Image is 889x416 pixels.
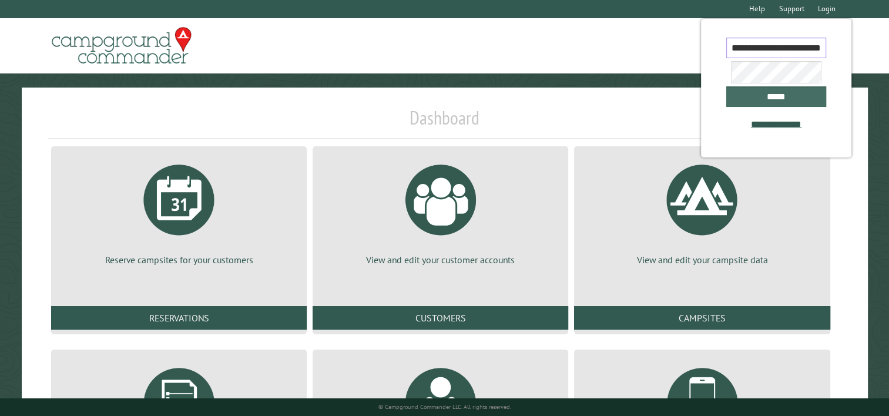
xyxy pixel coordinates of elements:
a: Customers [313,306,568,330]
a: View and edit your campsite data [588,156,816,266]
a: Reservations [51,306,307,330]
a: Reserve campsites for your customers [65,156,293,266]
a: View and edit your customer accounts [327,156,554,266]
a: Campsites [574,306,830,330]
img: Campground Commander [48,23,195,69]
p: View and edit your campsite data [588,253,816,266]
p: View and edit your customer accounts [327,253,554,266]
small: © Campground Commander LLC. All rights reserved. [378,403,511,411]
h1: Dashboard [48,106,841,139]
p: Reserve campsites for your customers [65,253,293,266]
